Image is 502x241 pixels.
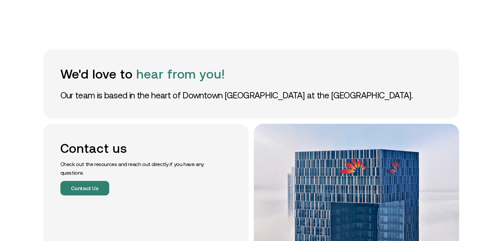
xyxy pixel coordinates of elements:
h1: We'd love to [60,67,442,82]
span: hear from you! [136,67,225,81]
h2: Contact us [60,141,209,156]
button: Contact Us [60,181,109,195]
p: Our team is based in the heart of Downtown [GEOGRAPHIC_DATA] at the [GEOGRAPHIC_DATA]. [60,89,442,101]
p: Check out the resources and reach out directly if you have any questions [60,160,209,177]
